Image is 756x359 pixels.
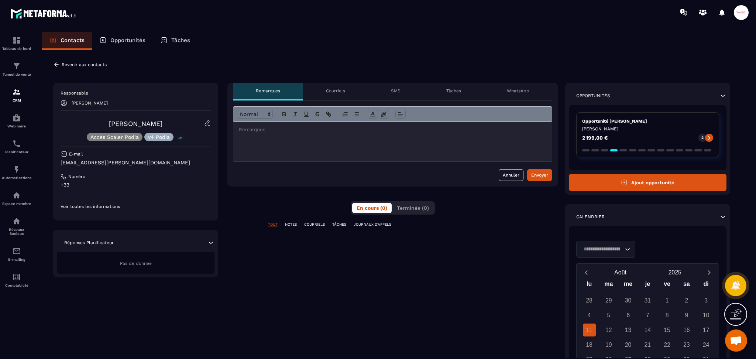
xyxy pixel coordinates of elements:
[677,279,697,292] div: sa
[61,181,211,188] p: +33
[61,37,85,44] p: Contacts
[2,202,31,206] p: Espace membre
[12,139,21,148] img: scheduler
[69,151,83,157] p: E-mail
[725,329,747,352] a: Ouvrir le chat
[2,47,31,51] p: Tableau de bord
[599,279,619,292] div: ma
[582,126,713,132] p: [PERSON_NAME]
[576,241,635,258] div: Search for option
[2,283,31,287] p: Comptabilité
[446,88,461,94] p: Tâches
[602,338,615,351] div: 19
[531,171,548,179] div: Envoyer
[618,279,638,292] div: me
[2,98,31,102] p: CRM
[12,88,21,96] img: formation
[68,174,85,179] p: Numéro
[2,185,31,211] a: automationsautomationsEspace membre
[700,324,712,336] div: 17
[2,134,31,160] a: schedulerschedulerPlanificateur
[700,294,712,307] div: 3
[354,222,391,227] p: JOURNAUX D'APPELS
[680,294,693,307] div: 2
[647,266,702,279] button: Open years overlay
[352,203,392,213] button: En cours (0)
[72,100,108,106] p: [PERSON_NAME]
[357,205,387,211] span: En cours (0)
[391,88,401,94] p: SMS
[12,247,21,256] img: email
[661,309,674,322] div: 8
[12,62,21,71] img: formation
[661,338,674,351] div: 22
[256,88,280,94] p: Remarques
[499,169,523,181] button: Annuler
[64,240,114,246] p: Réponses Planificateur
[583,338,596,351] div: 18
[304,222,325,227] p: COURRIELS
[701,135,704,140] p: 2
[392,203,433,213] button: Terminés (0)
[90,134,139,140] p: Accès Scaler Podia
[641,294,654,307] div: 31
[680,338,693,351] div: 23
[10,7,77,20] img: logo
[507,88,529,94] p: WhatsApp
[583,324,596,336] div: 11
[92,32,153,50] a: Opportunités
[582,135,608,140] p: 2 199,00 €
[12,113,21,122] img: automations
[2,108,31,134] a: automationsautomationsWebinaire
[171,37,190,44] p: Tâches
[153,32,197,50] a: Tâches
[12,191,21,200] img: automations
[700,338,712,351] div: 24
[326,88,345,94] p: Courriels
[332,222,346,227] p: TÂCHES
[12,273,21,281] img: accountant
[661,294,674,307] div: 1
[61,159,211,166] p: [EMAIL_ADDRESS][PERSON_NAME][DOMAIN_NAME]
[696,279,716,292] div: di
[2,241,31,267] a: emailemailE-mailing
[2,267,31,293] a: accountantaccountantComptabilité
[581,245,623,253] input: Search for option
[397,205,429,211] span: Terminés (0)
[2,228,31,236] p: Réseaux Sociaux
[569,174,726,191] button: Ajout opportunité
[641,324,654,336] div: 14
[580,279,599,292] div: lu
[2,160,31,185] a: automationsautomationsAutomatisations
[580,267,593,277] button: Previous month
[12,217,21,226] img: social-network
[42,32,92,50] a: Contacts
[2,176,31,180] p: Automatisations
[62,62,107,67] p: Revenir aux contacts
[2,257,31,261] p: E-mailing
[680,309,693,322] div: 9
[148,134,170,140] p: v4 Podia
[657,279,677,292] div: ve
[268,222,278,227] p: TOUT
[622,324,635,336] div: 13
[602,294,615,307] div: 29
[622,338,635,351] div: 20
[602,324,615,336] div: 12
[109,120,162,127] a: [PERSON_NAME]
[576,214,605,220] p: Calendrier
[661,324,674,336] div: 15
[593,266,648,279] button: Open months overlay
[2,30,31,56] a: formationformationTableau de bord
[175,134,185,142] p: +5
[61,204,211,209] p: Voir toutes les informations
[622,309,635,322] div: 6
[641,309,654,322] div: 7
[2,56,31,82] a: formationformationTunnel de vente
[602,309,615,322] div: 5
[582,118,713,124] p: Opportunité [PERSON_NAME]
[2,211,31,241] a: social-networksocial-networkRéseaux Sociaux
[110,37,145,44] p: Opportunités
[638,279,657,292] div: je
[12,165,21,174] img: automations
